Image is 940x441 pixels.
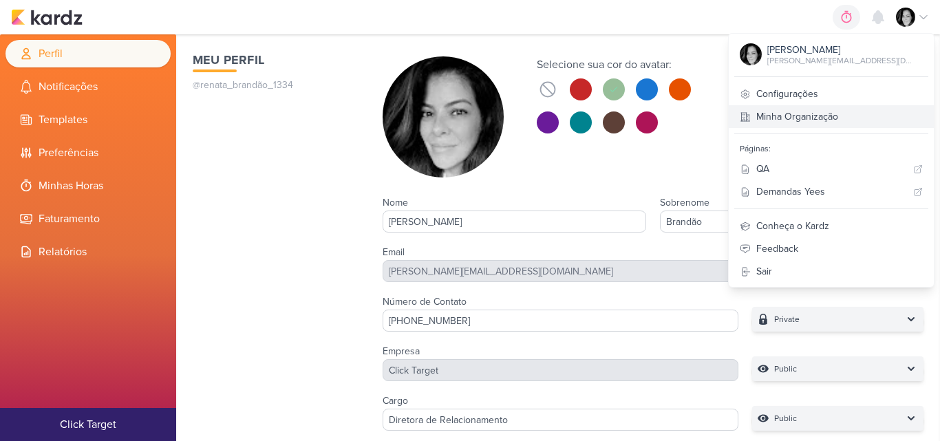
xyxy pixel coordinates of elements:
[729,105,934,128] a: Minha Organização
[383,197,408,208] label: Nome
[6,106,171,133] li: Templates
[660,197,709,208] label: Sobrenome
[193,51,355,69] h1: Meu Perfil
[6,139,171,166] li: Preferências
[383,395,408,407] label: Cargo
[729,83,934,105] a: Configurações
[383,56,504,178] img: Renata Brandão
[6,238,171,266] li: Relatórios
[774,312,800,326] p: Private
[752,307,923,332] button: Private
[6,205,171,233] li: Faturamento
[383,246,405,258] label: Email
[774,411,797,425] p: Public
[537,56,691,73] div: Selecione sua cor do avatar:
[767,54,912,67] div: [PERSON_NAME][EMAIL_ADDRESS][DOMAIN_NAME]
[383,296,467,308] label: Número de Contato
[729,180,934,203] a: Demandas Yees
[774,362,797,376] p: Public
[729,158,934,180] a: QA
[729,237,934,260] div: Feedback
[6,40,171,67] li: Perfil
[729,215,934,237] div: Conheça o Kardz
[740,43,762,65] img: Renata Brandão
[752,356,923,381] button: Public
[6,73,171,100] li: Notificações
[896,8,915,27] img: Renata Brandão
[383,345,420,357] label: Empresa
[756,184,908,199] div: Demandas Yees
[756,162,908,176] div: QA
[11,9,83,25] img: kardz.app
[193,78,355,92] p: @renata_brandão_1334
[752,406,923,431] button: Public
[383,260,739,282] div: [PERSON_NAME][EMAIL_ADDRESS][DOMAIN_NAME]
[6,172,171,200] li: Minhas Horas
[767,43,912,57] div: [PERSON_NAME]
[729,260,934,283] a: Sair
[729,140,934,158] div: Páginas:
